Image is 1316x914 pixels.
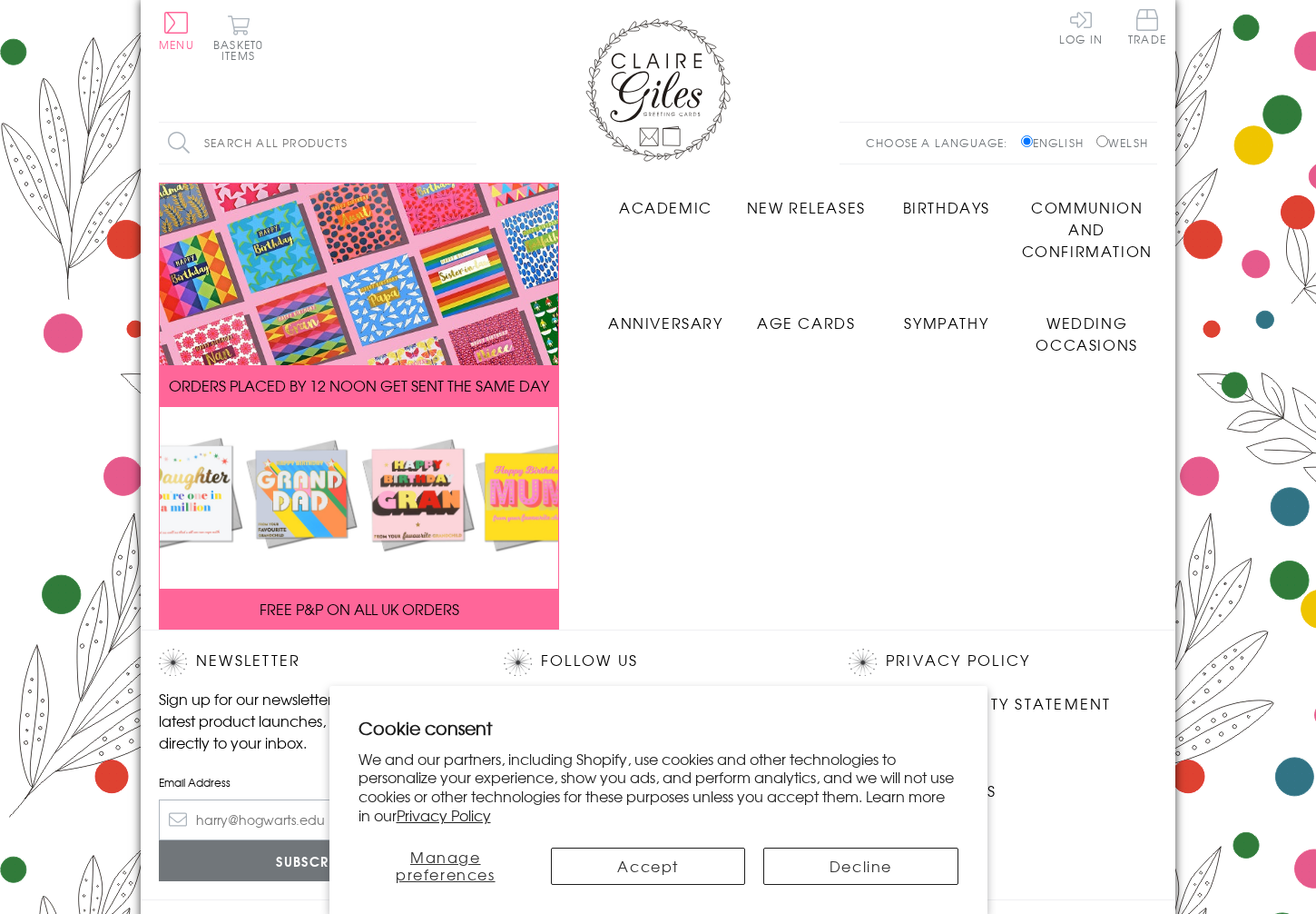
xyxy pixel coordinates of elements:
button: Manage preferences [358,848,534,885]
span: Manage preferences [396,846,496,885]
label: Welsh [1096,134,1148,151]
span: Sympathy [904,312,988,333]
a: Academic [595,183,736,218]
a: Accessibility Statement [886,692,1112,717]
span: ORDERS PLACED BY 12 NOON GET SENT THE SAME DAY [169,374,549,396]
span: Birthdays [903,196,990,218]
label: Email Address [159,774,467,790]
input: English [1021,135,1033,147]
p: We and our partners, including Shopify, use cookies and other technologies to personalize your ex... [358,750,958,825]
a: Trade [1128,9,1166,48]
a: Anniversary [595,298,736,333]
a: Wedding Occasions [1016,298,1157,355]
input: Search [458,123,476,164]
span: Wedding Occasions [1036,312,1137,355]
span: Academic [619,196,712,218]
span: Age Cards [757,312,855,333]
a: Birthdays [877,183,1017,218]
img: Claire Giles Greetings Cards [585,18,731,162]
a: Log In [1059,9,1103,45]
button: Basket0 items [213,15,263,61]
span: Menu [159,36,194,53]
a: New Releases [736,183,877,218]
span: New Releases [747,196,866,218]
button: Accept [551,848,745,885]
a: Privacy Policy [397,804,491,826]
input: harry@hogwarts.edu [159,800,467,840]
p: Sign up for our newsletter to receive the latest product launches, news and offers directly to yo... [159,688,467,753]
h2: Follow Us [504,649,812,676]
label: English [1021,134,1093,151]
h2: Newsletter [159,649,467,676]
a: Communion and Confirmation [1016,183,1157,262]
span: 0 items [221,36,263,64]
h2: Cookie consent [358,715,958,740]
a: Sympathy [877,298,1017,333]
input: Subscribe [159,840,467,881]
input: Welsh [1096,135,1108,147]
p: Choose a language: [866,134,1017,151]
span: Communion and Confirmation [1022,196,1153,262]
button: Menu [159,12,194,50]
a: Privacy Policy [886,649,1030,673]
a: Age Cards [736,298,877,333]
input: Search all products [159,123,476,164]
span: Anniversary [608,312,723,333]
button: Decline [763,848,958,885]
span: FREE P&P ON ALL UK ORDERS [260,598,459,620]
span: Trade [1128,9,1166,45]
